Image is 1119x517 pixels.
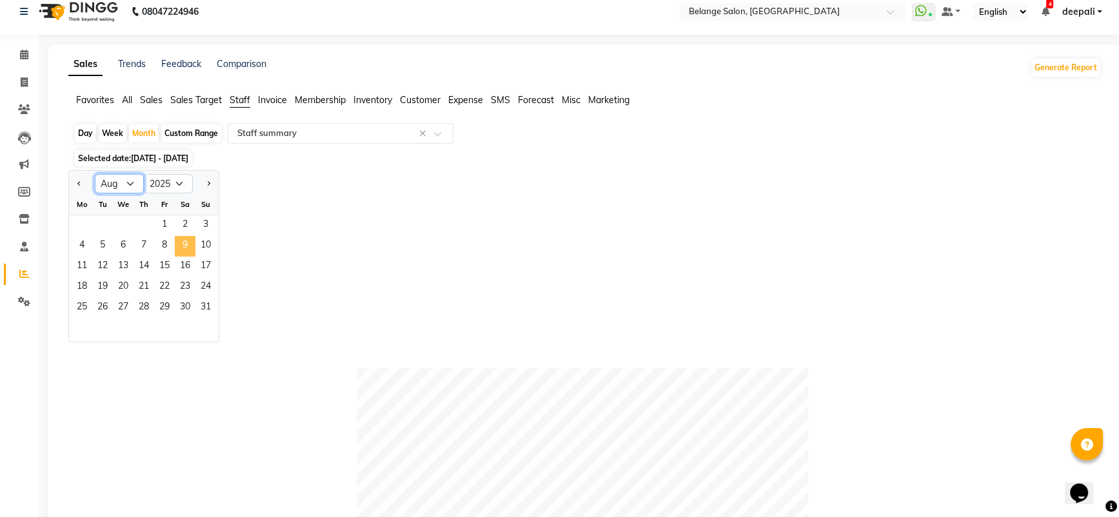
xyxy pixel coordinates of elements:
span: Sales Target [170,94,222,106]
button: Generate Report [1031,59,1100,77]
span: Clear all [419,127,430,141]
span: 8 [154,236,175,257]
a: Sales [68,53,103,76]
div: Mo [72,194,92,215]
span: 20 [113,277,134,298]
span: 11 [72,257,92,277]
div: Thursday, August 7, 2025 [134,236,154,257]
div: Wednesday, August 6, 2025 [113,236,134,257]
span: Selected date: [75,150,192,166]
div: Tuesday, August 19, 2025 [92,277,113,298]
span: 5 [92,236,113,257]
span: 24 [195,277,216,298]
span: 22 [154,277,175,298]
span: 12 [92,257,113,277]
div: Sunday, August 17, 2025 [195,257,216,277]
div: Tu [92,194,113,215]
div: Friday, August 15, 2025 [154,257,175,277]
span: 19 [92,277,113,298]
span: 2 [175,215,195,236]
div: Friday, August 1, 2025 [154,215,175,236]
span: Inventory [353,94,392,106]
div: Monday, August 4, 2025 [72,236,92,257]
span: Sales [140,94,163,106]
span: SMS [491,94,510,106]
div: Friday, August 8, 2025 [154,236,175,257]
div: Tuesday, August 26, 2025 [92,298,113,318]
div: Sunday, August 24, 2025 [195,277,216,298]
a: Trends [118,58,146,70]
a: Feedback [161,58,201,70]
div: Custom Range [161,124,221,142]
span: 18 [72,277,92,298]
div: Monday, August 18, 2025 [72,277,92,298]
span: 15 [154,257,175,277]
span: 9 [175,236,195,257]
div: Th [134,194,154,215]
span: Staff [230,94,250,106]
button: Next month [203,173,213,194]
div: Su [195,194,216,215]
span: Expense [448,94,483,106]
span: 3 [195,215,216,236]
div: Friday, August 22, 2025 [154,277,175,298]
div: Monday, August 11, 2025 [72,257,92,277]
span: Forecast [518,94,554,106]
span: [DATE] - [DATE] [131,153,188,163]
a: 4 [1041,6,1049,17]
span: 31 [195,298,216,318]
div: Sa [175,194,195,215]
iframe: chat widget [1065,465,1106,504]
div: Sunday, August 31, 2025 [195,298,216,318]
span: 27 [113,298,134,318]
div: Week [99,124,126,142]
div: Day [75,124,96,142]
span: 13 [113,257,134,277]
span: 17 [195,257,216,277]
span: 30 [175,298,195,318]
span: 25 [72,298,92,318]
span: 29 [154,298,175,318]
div: Saturday, August 16, 2025 [175,257,195,277]
span: 1 [154,215,175,236]
span: Favorites [76,94,114,106]
span: All [122,94,132,106]
div: Saturday, August 30, 2025 [175,298,195,318]
span: Membership [295,94,346,106]
span: 28 [134,298,154,318]
span: 10 [195,236,216,257]
span: 7 [134,236,154,257]
div: Saturday, August 9, 2025 [175,236,195,257]
div: Thursday, August 28, 2025 [134,298,154,318]
span: deepali [1062,5,1094,19]
div: Saturday, August 23, 2025 [175,277,195,298]
div: Thursday, August 14, 2025 [134,257,154,277]
div: Tuesday, August 12, 2025 [92,257,113,277]
span: 23 [175,277,195,298]
div: Saturday, August 2, 2025 [175,215,195,236]
div: Thursday, August 21, 2025 [134,277,154,298]
div: Fr [154,194,175,215]
span: Customer [400,94,441,106]
span: 26 [92,298,113,318]
div: Monday, August 25, 2025 [72,298,92,318]
span: 6 [113,236,134,257]
select: Select month [95,174,144,193]
span: 21 [134,277,154,298]
span: Misc [562,94,580,106]
span: Marketing [588,94,629,106]
div: Wednesday, August 13, 2025 [113,257,134,277]
span: 16 [175,257,195,277]
div: Wednesday, August 20, 2025 [113,277,134,298]
div: Tuesday, August 5, 2025 [92,236,113,257]
a: Comparison [217,58,266,70]
div: Sunday, August 3, 2025 [195,215,216,236]
div: Month [129,124,159,142]
span: 4 [72,236,92,257]
span: 14 [134,257,154,277]
div: We [113,194,134,215]
span: Invoice [258,94,287,106]
button: Previous month [74,173,84,194]
div: Wednesday, August 27, 2025 [113,298,134,318]
div: Sunday, August 10, 2025 [195,236,216,257]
